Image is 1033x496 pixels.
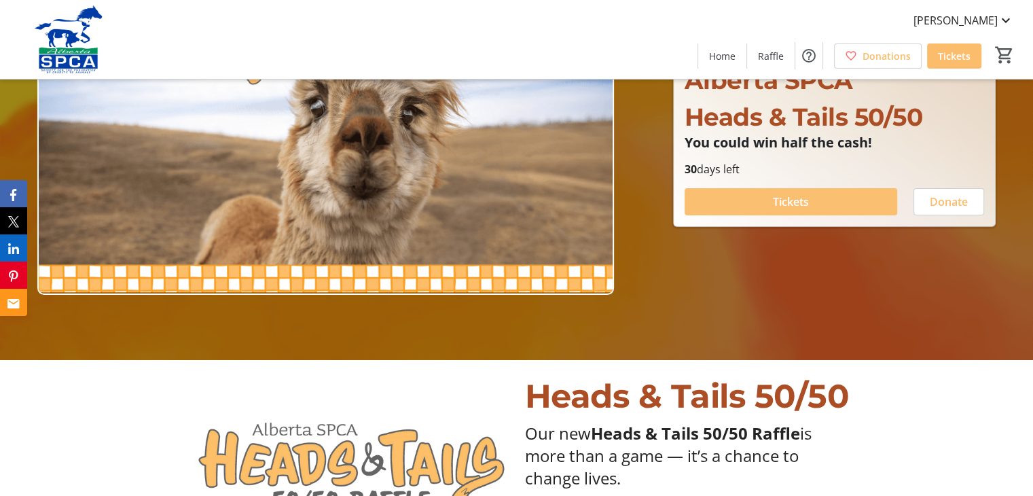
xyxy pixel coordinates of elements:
[795,42,822,69] button: Help
[685,162,697,177] span: 30
[834,43,922,69] a: Donations
[685,188,897,215] button: Tickets
[525,376,850,416] span: Heads & Tails 50/50
[930,194,968,210] span: Donate
[685,135,984,150] p: You could win half the cash!
[773,194,809,210] span: Tickets
[685,102,923,132] span: Heads & Tails 50/50
[913,188,984,215] button: Donate
[938,49,971,63] span: Tickets
[747,43,795,69] a: Raffle
[709,49,736,63] span: Home
[698,43,746,69] a: Home
[992,43,1017,67] button: Cart
[685,161,984,177] p: days left
[903,10,1025,31] button: [PERSON_NAME]
[525,422,812,489] span: is more than a game — it’s a chance to change lives.
[863,49,911,63] span: Donations
[685,65,853,95] span: Alberta SPCA
[8,5,129,73] img: Alberta SPCA's Logo
[913,12,998,29] span: [PERSON_NAME]
[927,43,981,69] a: Tickets
[591,422,800,444] strong: Heads & Tails 50/50 Raffle
[758,49,784,63] span: Raffle
[525,422,591,444] span: Our new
